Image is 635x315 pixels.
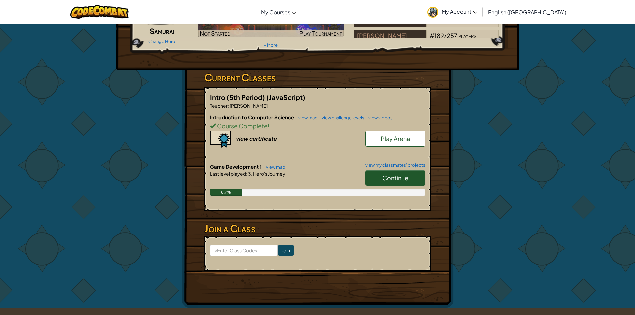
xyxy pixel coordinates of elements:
[204,70,431,85] h3: Current Classes
[299,29,342,37] span: Play Tournament
[354,36,499,44] a: [PERSON_NAME]#189/257players
[354,21,499,29] a: [GEOGRAPHIC_DATA]#238/338players
[278,245,294,256] input: Join
[295,115,318,120] a: view map
[210,103,228,109] span: Teacher
[261,9,290,16] span: My Courses
[246,171,247,177] span: :
[148,39,175,44] a: Change Hero
[318,115,364,120] a: view challenge levels
[258,3,300,21] a: My Courses
[266,93,305,101] span: (JavaScript)
[210,131,231,148] img: certificate-icon.png
[229,103,268,109] span: [PERSON_NAME]
[434,32,444,39] span: 189
[264,42,278,48] a: + More
[427,7,438,18] img: avatar
[210,171,246,177] span: Last level played
[210,245,278,256] input: <Enter Class Code>
[442,8,477,15] span: My Account
[210,93,266,101] span: Intro (5th Period)
[204,221,431,236] h3: Join a Class
[268,122,269,130] span: !
[354,30,426,42] div: [PERSON_NAME]
[362,163,425,167] a: view my classmates' projects
[430,32,434,39] span: #
[424,1,481,22] a: My Account
[70,5,129,19] img: CodeCombat logo
[198,12,344,37] img: Golden Goal
[210,189,242,196] div: 8.7%
[236,135,277,142] div: view certificate
[210,114,295,120] span: Introduction to Computer Science
[252,171,285,177] span: Hero's Journey
[458,32,476,39] span: players
[247,171,252,177] span: 3.
[447,32,457,39] span: 257
[488,9,566,16] span: English ([GEOGRAPHIC_DATA])
[381,135,410,142] span: Play Arena
[150,26,174,36] span: Samurai
[485,3,570,21] a: English ([GEOGRAPHIC_DATA])
[210,163,263,170] span: Game Development 1
[263,164,285,170] a: view map
[198,12,344,37] a: Not StartedPlay Tournament
[216,122,268,130] span: Course Complete
[210,135,277,142] a: view certificate
[200,29,231,37] span: Not Started
[365,115,393,120] a: view videos
[382,174,408,182] span: Continue
[228,103,229,109] span: :
[444,32,447,39] span: /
